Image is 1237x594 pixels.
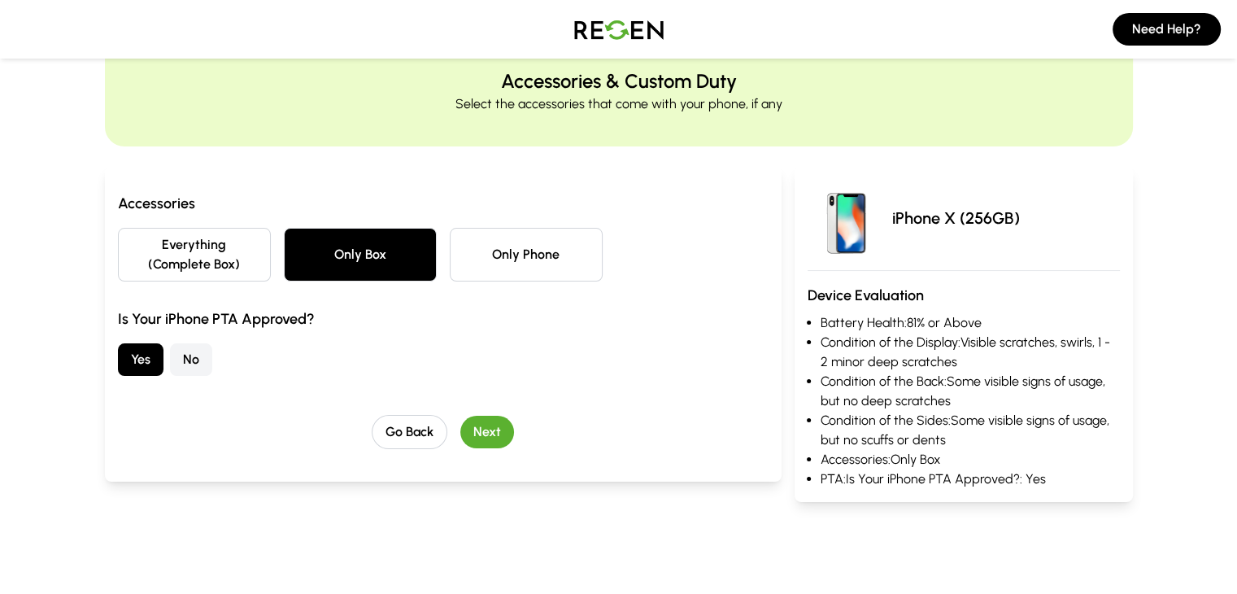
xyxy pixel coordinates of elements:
li: Accessories: Only Box [821,450,1120,470]
button: Need Help? [1113,13,1221,46]
li: Battery Health: 81% or Above [821,313,1120,333]
button: Go Back [372,415,447,449]
p: iPhone X (256GB) [892,207,1020,229]
img: iPhone X [808,179,886,257]
li: PTA: Is Your iPhone PTA Approved?: Yes [821,470,1120,489]
button: Only Phone [450,228,603,282]
button: No [170,343,212,376]
button: Yes [118,343,163,376]
button: Only Box [284,228,437,282]
li: Condition of the Back: Some visible signs of usage, but no deep scratches [821,372,1120,411]
button: Next [460,416,514,448]
li: Condition of the Sides: Some visible signs of usage, but no scuffs or dents [821,411,1120,450]
p: Select the accessories that come with your phone, if any [455,94,782,114]
img: Logo [562,7,676,52]
h3: Accessories [118,192,769,215]
h2: Accessories & Custom Duty [501,68,737,94]
h3: Device Evaluation [808,284,1120,307]
h3: Is Your iPhone PTA Approved? [118,308,769,330]
li: Condition of the Display: Visible scratches, swirls, 1 - 2 minor deep scratches [821,333,1120,372]
button: Everything (Complete Box) [118,228,271,282]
